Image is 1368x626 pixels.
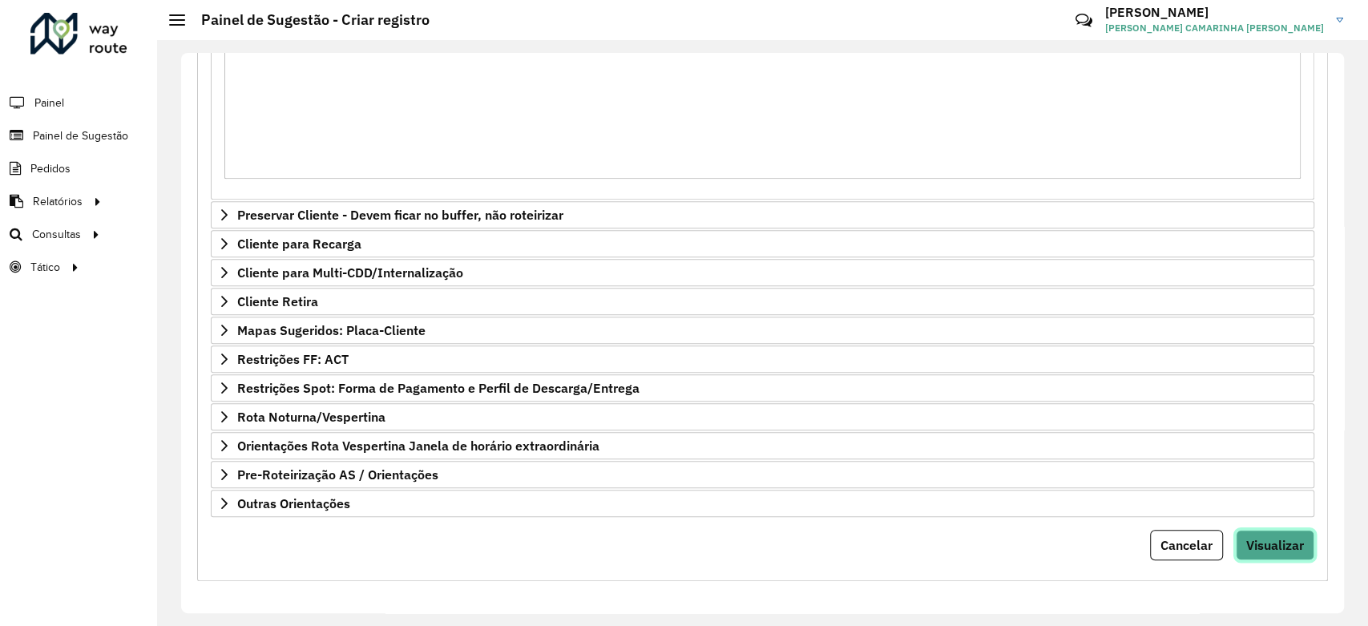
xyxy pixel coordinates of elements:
[211,201,1314,228] a: Preservar Cliente - Devem ficar no buffer, não roteirizar
[185,11,430,29] h2: Painel de Sugestão - Criar registro
[32,226,81,243] span: Consultas
[237,410,385,423] span: Rota Noturna/Vespertina
[1150,530,1223,560] button: Cancelar
[211,403,1314,430] a: Rota Noturna/Vespertina
[211,432,1314,459] a: Orientações Rota Vespertina Janela de horário extraordinária
[1105,21,1324,35] span: [PERSON_NAME] CAMARINHA [PERSON_NAME]
[237,468,438,481] span: Pre-Roteirização AS / Orientações
[211,288,1314,315] a: Cliente Retira
[33,193,83,210] span: Relatórios
[211,345,1314,373] a: Restrições FF: ACT
[211,374,1314,402] a: Restrições Spot: Forma de Pagamento e Perfil de Descarga/Entrega
[1160,537,1213,553] span: Cancelar
[211,230,1314,257] a: Cliente para Recarga
[237,439,599,452] span: Orientações Rota Vespertina Janela de horário extraordinária
[211,317,1314,344] a: Mapas Sugeridos: Placa-Cliente
[237,324,426,337] span: Mapas Sugeridos: Placa-Cliente
[237,353,349,366] span: Restrições FF: ACT
[1067,3,1101,38] a: Contato Rápido
[30,259,60,276] span: Tático
[211,259,1314,286] a: Cliente para Multi-CDD/Internalização
[237,295,318,308] span: Cliente Retira
[237,208,563,221] span: Preservar Cliente - Devem ficar no buffer, não roteirizar
[1105,5,1324,20] h3: [PERSON_NAME]
[30,160,71,177] span: Pedidos
[211,490,1314,517] a: Outras Orientações
[237,382,640,394] span: Restrições Spot: Forma de Pagamento e Perfil de Descarga/Entrega
[211,461,1314,488] a: Pre-Roteirização AS / Orientações
[237,497,350,510] span: Outras Orientações
[1236,530,1314,560] button: Visualizar
[33,127,128,144] span: Painel de Sugestão
[1246,537,1304,553] span: Visualizar
[34,95,64,111] span: Painel
[237,237,361,250] span: Cliente para Recarga
[237,266,463,279] span: Cliente para Multi-CDD/Internalização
